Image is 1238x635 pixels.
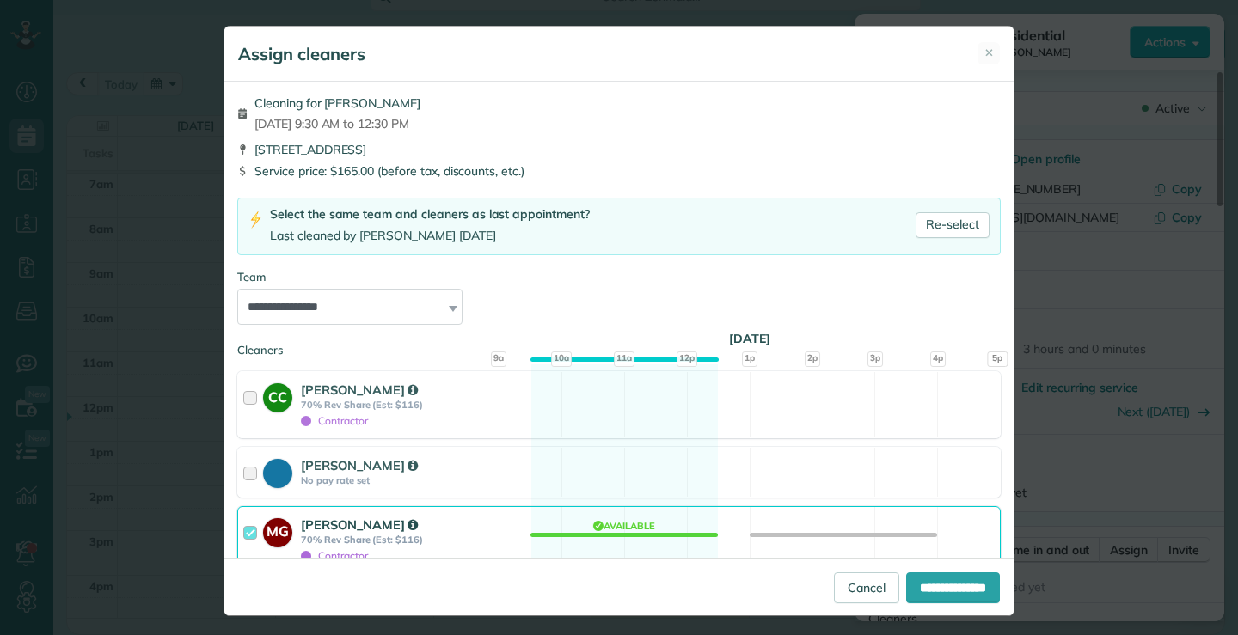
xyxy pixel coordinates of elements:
div: Cleaners [237,342,1001,347]
div: Select the same team and cleaners as last appointment? [270,205,590,223]
span: ✕ [984,45,994,61]
span: [DATE] 9:30 AM to 12:30 PM [254,115,420,132]
div: [STREET_ADDRESS] [237,141,1001,158]
span: Contractor [301,414,368,427]
div: Service price: $165.00 (before tax, discounts, etc.) [237,162,1001,180]
div: Team [237,269,1001,285]
strong: No pay rate set [301,474,493,486]
a: Cancel [834,572,899,603]
strong: [PERSON_NAME] [301,382,418,398]
strong: [PERSON_NAME] [301,457,418,473]
div: Last cleaned by [PERSON_NAME] [DATE] [270,227,590,245]
h5: Assign cleaners [238,42,365,66]
strong: 70% Rev Share (Est: $116) [301,399,493,411]
img: lightning-bolt-icon-94e5364df696ac2de96d3a42b8a9ff6ba979493684c50e6bbbcda72601fa0d29.png [248,211,263,229]
strong: MG [263,518,292,542]
span: Cleaning for [PERSON_NAME] [254,95,420,112]
strong: 70% Rev Share (Est: $116) [301,534,493,546]
span: Contractor [301,549,368,562]
strong: [PERSON_NAME] [301,516,418,533]
strong: CC [263,383,292,407]
a: Re-select [916,212,990,238]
